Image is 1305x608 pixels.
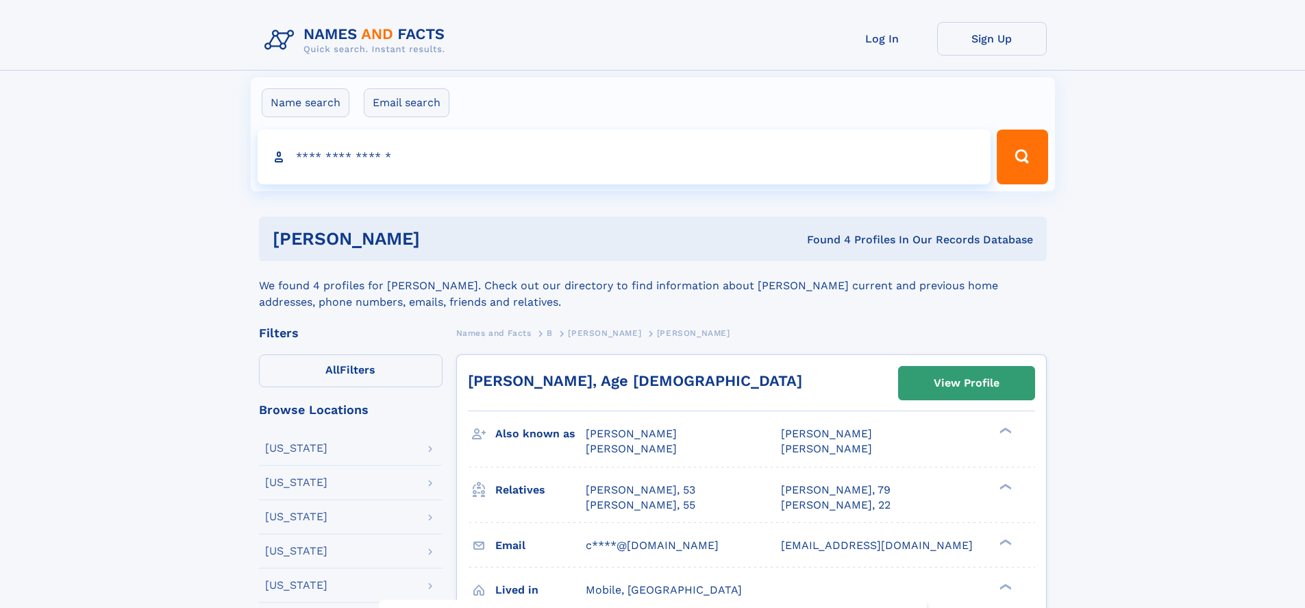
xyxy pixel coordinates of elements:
[781,483,891,498] a: [PERSON_NAME], 79
[613,232,1033,247] div: Found 4 Profiles In Our Records Database
[781,498,891,513] a: [PERSON_NAME], 22
[495,422,586,446] h3: Also known as
[468,372,802,389] a: [PERSON_NAME], Age [DEMOGRAPHIC_DATA]
[586,442,677,455] span: [PERSON_NAME]
[937,22,1047,56] a: Sign Up
[495,579,586,602] h3: Lived in
[325,363,340,376] span: All
[265,477,327,488] div: [US_STATE]
[495,534,586,557] h3: Email
[781,539,973,552] span: [EMAIL_ADDRESS][DOMAIN_NAME]
[828,22,937,56] a: Log In
[265,443,327,454] div: [US_STATE]
[568,324,641,341] a: [PERSON_NAME]
[586,498,695,513] a: [PERSON_NAME], 55
[547,324,553,341] a: B
[259,261,1047,311] div: We found 4 profiles for [PERSON_NAME]. Check out our directory to find information about [PERSON_...
[259,22,456,59] img: Logo Names and Facts
[495,478,586,502] h3: Relatives
[259,404,443,416] div: Browse Locations
[456,324,532,341] a: Names and Facts
[586,427,677,440] span: [PERSON_NAME]
[996,582,1012,591] div: ❯
[657,328,730,338] span: [PERSON_NAME]
[996,482,1012,491] div: ❯
[781,427,872,440] span: [PERSON_NAME]
[586,483,695,498] a: [PERSON_NAME], 53
[259,354,443,387] label: Filters
[996,537,1012,546] div: ❯
[258,130,991,184] input: search input
[781,442,872,455] span: [PERSON_NAME]
[273,230,614,247] h1: [PERSON_NAME]
[262,88,349,117] label: Name search
[586,583,742,596] span: Mobile, [GEOGRAPHIC_DATA]
[996,426,1012,435] div: ❯
[568,328,641,338] span: [PERSON_NAME]
[899,367,1034,400] a: View Profile
[259,327,443,339] div: Filters
[547,328,553,338] span: B
[364,88,449,117] label: Email search
[265,511,327,522] div: [US_STATE]
[265,580,327,591] div: [US_STATE]
[265,546,327,557] div: [US_STATE]
[934,367,999,399] div: View Profile
[997,130,1047,184] button: Search Button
